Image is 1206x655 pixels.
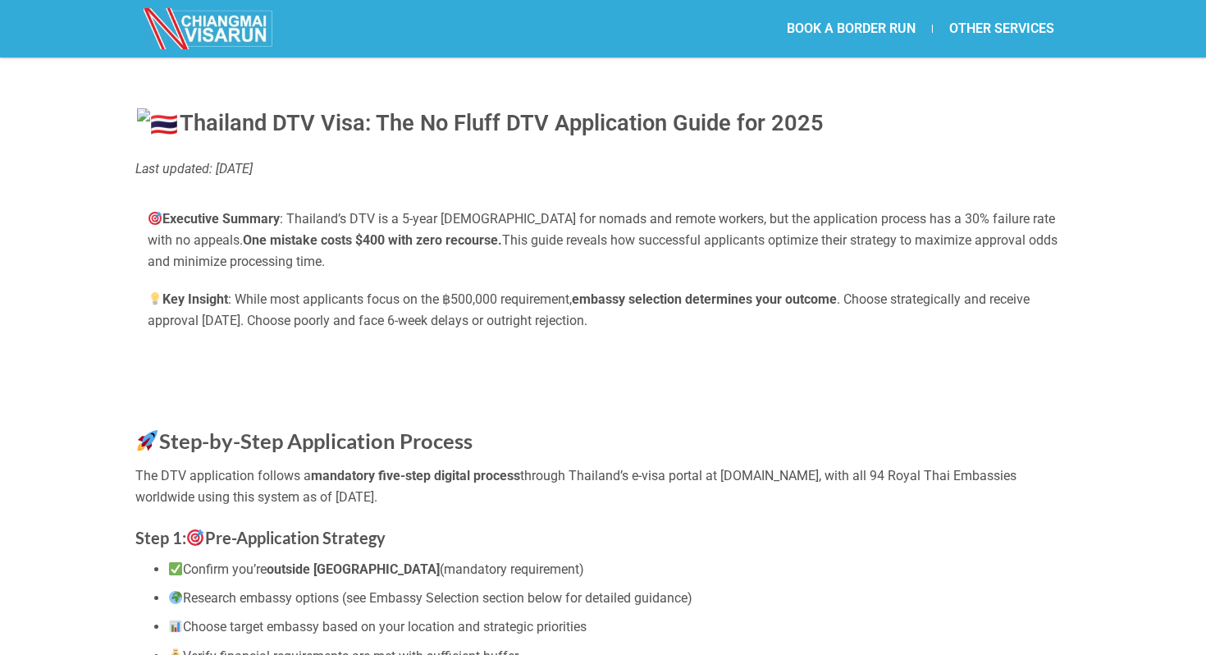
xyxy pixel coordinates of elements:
[187,529,203,546] img: 🎯
[135,161,253,176] em: Last updated: [DATE]
[243,232,502,248] strong: One mistake costs $400 with zero recourse.
[148,291,228,307] strong: Key Insight
[135,107,1071,143] h1: Thailand DTV Visa: The No Fluff DTV Application Guide for 2025
[572,291,837,307] strong: embassy selection determines your outcome
[770,10,932,48] a: BOOK A BORDER RUN
[148,208,1058,272] p: : Thailand’s DTV is a 5-year [DEMOGRAPHIC_DATA] for nomads and remote workers, but the applicatio...
[169,620,182,633] img: 📊
[168,588,1071,609] li: Research embassy options (see Embassy Selection section below for detailed guidance)
[311,468,520,483] strong: mandatory five-step digital process
[169,562,182,575] img: ✅
[148,292,162,305] img: 💡
[135,524,1071,551] h3: Step 1: Pre-Application Strategy
[168,559,1071,580] li: Confirm you’re (mandatory requirement)
[137,430,158,451] img: 🚀
[933,10,1071,48] a: OTHER SERVICES
[148,212,162,225] img: 🎯
[148,211,280,227] strong: Executive Summary
[267,561,440,577] strong: outside [GEOGRAPHIC_DATA]
[603,10,1071,48] nav: Menu
[137,108,178,142] img: 🇹🇭
[148,289,1058,331] p: : While most applicants focus on the ฿500,000 requirement, . Choose strategically and receive app...
[169,591,182,604] img: 🌍
[135,465,1071,507] p: The DTV application follows a through Thailand’s e-visa portal at [DOMAIN_NAME], with all 94 Roya...
[135,428,1071,455] h2: Step-by-Step Application Process
[168,616,1071,638] li: Choose target embassy based on your location and strategic priorities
